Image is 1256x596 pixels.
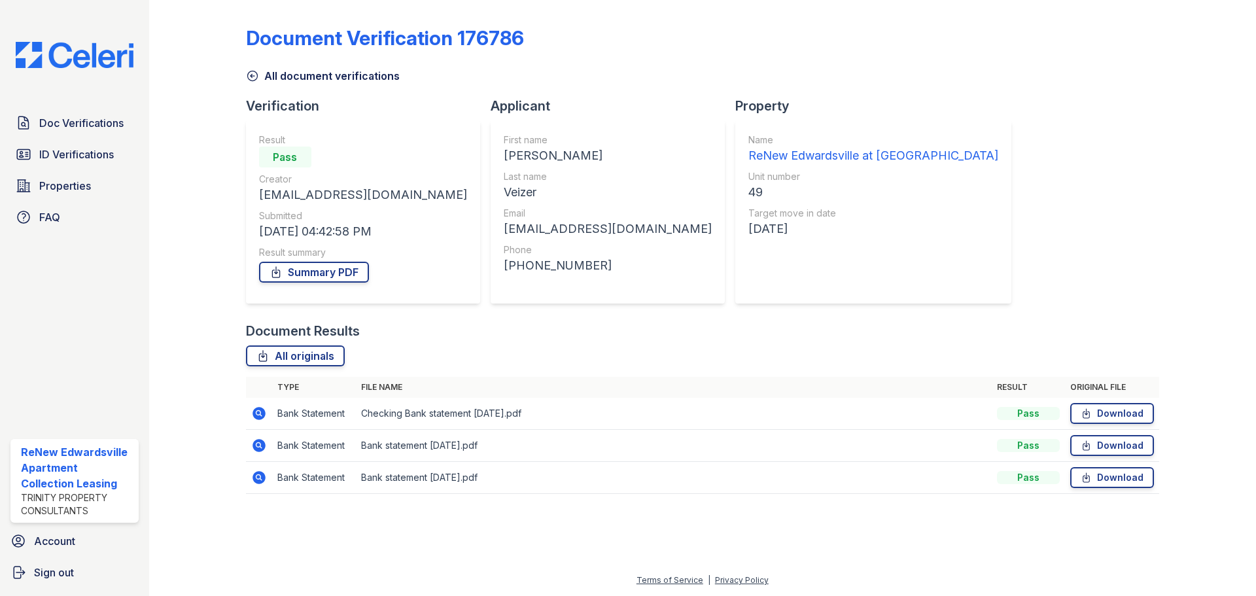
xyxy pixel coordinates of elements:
[997,471,1060,484] div: Pass
[504,170,712,183] div: Last name
[735,97,1022,115] div: Property
[504,183,712,202] div: Veizer
[748,170,998,183] div: Unit number
[272,377,356,398] th: Type
[715,575,769,585] a: Privacy Policy
[1070,435,1154,456] a: Download
[10,110,139,136] a: Doc Verifications
[10,173,139,199] a: Properties
[748,147,998,165] div: ReNew Edwardsville at [GEOGRAPHIC_DATA]
[246,345,345,366] a: All originals
[504,256,712,275] div: [PHONE_NUMBER]
[259,173,467,186] div: Creator
[992,377,1065,398] th: Result
[356,430,992,462] td: Bank statement [DATE].pdf
[356,377,992,398] th: File name
[246,26,524,50] div: Document Verification 176786
[504,207,712,220] div: Email
[504,220,712,238] div: [EMAIL_ADDRESS][DOMAIN_NAME]
[1070,403,1154,424] a: Download
[504,147,712,165] div: [PERSON_NAME]
[39,147,114,162] span: ID Verifications
[1065,377,1159,398] th: Original file
[259,246,467,259] div: Result summary
[259,209,467,222] div: Submitted
[491,97,735,115] div: Applicant
[21,491,133,517] div: Trinity Property Consultants
[637,575,703,585] a: Terms of Service
[708,575,710,585] div: |
[259,186,467,204] div: [EMAIL_ADDRESS][DOMAIN_NAME]
[10,204,139,230] a: FAQ
[997,407,1060,420] div: Pass
[272,462,356,494] td: Bank Statement
[246,68,400,84] a: All document verifications
[5,559,144,586] a: Sign out
[259,133,467,147] div: Result
[5,42,144,68] img: CE_Logo_Blue-a8612792a0a2168367f1c8372b55b34899dd931a85d93a1a3d3e32e68fde9ad4.png
[34,565,74,580] span: Sign out
[39,178,91,194] span: Properties
[259,222,467,241] div: [DATE] 04:42:58 PM
[272,398,356,430] td: Bank Statement
[748,133,998,147] div: Name
[356,462,992,494] td: Bank statement [DATE].pdf
[34,533,75,549] span: Account
[39,115,124,131] span: Doc Verifications
[1070,467,1154,488] a: Download
[259,262,369,283] a: Summary PDF
[21,444,133,491] div: ReNew Edwardsville Apartment Collection Leasing
[504,133,712,147] div: First name
[356,398,992,430] td: Checking Bank statement [DATE].pdf
[748,220,998,238] div: [DATE]
[748,183,998,202] div: 49
[246,97,491,115] div: Verification
[259,147,311,167] div: Pass
[5,528,144,554] a: Account
[272,430,356,462] td: Bank Statement
[39,209,60,225] span: FAQ
[504,243,712,256] div: Phone
[748,133,998,165] a: Name ReNew Edwardsville at [GEOGRAPHIC_DATA]
[10,141,139,167] a: ID Verifications
[748,207,998,220] div: Target move in date
[246,322,360,340] div: Document Results
[997,439,1060,452] div: Pass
